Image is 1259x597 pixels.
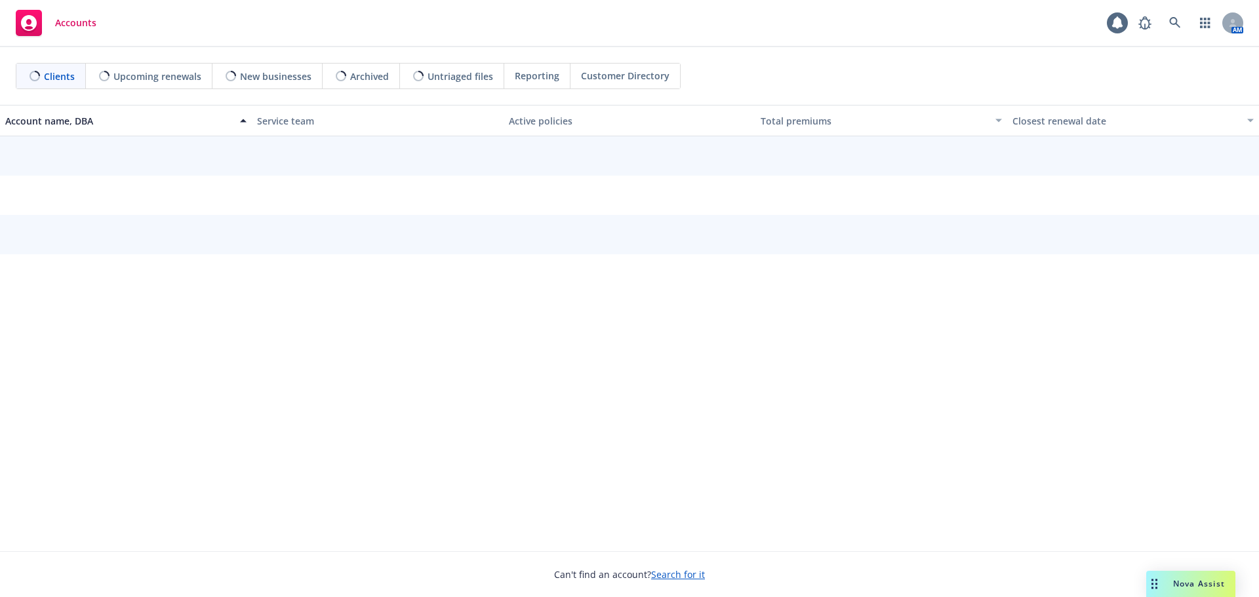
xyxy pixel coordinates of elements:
span: Clients [44,69,75,83]
a: Accounts [10,5,102,41]
span: Archived [350,69,389,83]
div: Total premiums [761,114,988,128]
span: Nova Assist [1173,578,1225,589]
button: Nova Assist [1146,571,1235,597]
a: Switch app [1192,10,1218,36]
div: Active policies [509,114,750,128]
span: Can't find an account? [554,568,705,581]
a: Search for it [651,568,705,581]
div: Service team [257,114,498,128]
span: Untriaged files [428,69,493,83]
div: Account name, DBA [5,114,232,128]
span: Upcoming renewals [113,69,201,83]
a: Search [1162,10,1188,36]
div: Drag to move [1146,571,1163,597]
button: Total premiums [755,105,1007,136]
a: Report a Bug [1132,10,1158,36]
button: Service team [252,105,504,136]
button: Closest renewal date [1007,105,1259,136]
span: New businesses [240,69,311,83]
div: Closest renewal date [1012,114,1239,128]
span: Accounts [55,18,96,28]
button: Active policies [504,105,755,136]
span: Reporting [515,69,559,83]
span: Customer Directory [581,69,669,83]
